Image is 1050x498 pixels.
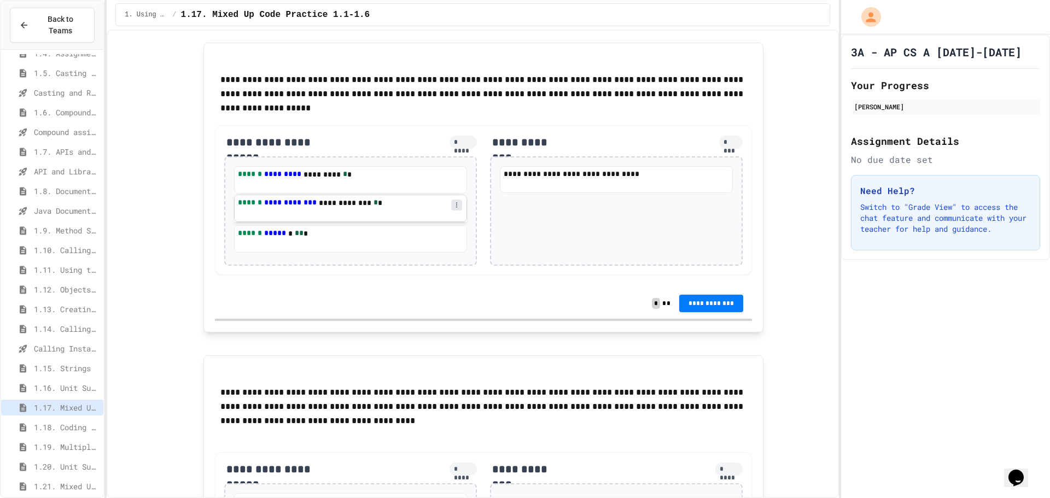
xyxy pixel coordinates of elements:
span: Calling Instance Methods - Topic 1.14 [34,343,99,354]
span: 1.9. Method Signatures [34,225,99,236]
button: Back to Teams [10,8,95,43]
span: 1.20. Unit Summary 1b (1.7-1.15) [34,461,99,472]
span: 1.7. APIs and Libraries [34,146,99,157]
span: 1.16. Unit Summary 1a (1.1-1.6) [34,382,99,394]
span: 1.10. Calling Class Methods [34,244,99,256]
div: [PERSON_NAME] [854,102,1037,112]
span: Compound assignment operators - Quiz [34,126,99,138]
p: Switch to "Grade View" to access the chat feature and communicate with your teacher for help and ... [860,202,1031,235]
div: No due date set [851,153,1040,166]
h1: 3A - AP CS A [DATE]-[DATE] [851,44,1022,60]
div: My Account [850,4,884,30]
h3: Need Help? [860,184,1031,197]
span: 1.14. Calling Instance Methods [34,323,99,335]
span: 1.17. Mixed Up Code Practice 1.1-1.6 [34,402,99,413]
span: 1.13. Creating and Initializing Objects: Constructors [34,303,99,315]
span: 1.11. Using the Math Class [34,264,99,276]
span: 1.21. Mixed Up Code Practice 1b (1.7-1.15) [34,481,99,492]
h2: Assignment Details [851,133,1040,149]
span: API and Libraries - Topic 1.7 [34,166,99,177]
iframe: chat widget [1004,454,1039,487]
span: 1.8. Documentation with Comments and Preconditions [34,185,99,197]
span: 1.18. Coding Practice 1a (1.1-1.6) [34,421,99,433]
span: 1.19. Multiple Choice Exercises for Unit 1a (1.1-1.6) [34,441,99,453]
span: 1.12. Objects - Instances of Classes [34,284,99,295]
span: 1.5. Casting and Ranges of Values [34,67,99,79]
h2: Your Progress [851,78,1040,93]
span: 1.17. Mixed Up Code Practice 1.1-1.6 [181,8,370,21]
span: 1.15. Strings [34,362,99,374]
span: Casting and Ranges of variables - Quiz [34,87,99,98]
span: 1. Using Objects and Methods [125,10,168,19]
span: Java Documentation with Comments - Topic 1.8 [34,205,99,216]
span: / [172,10,176,19]
span: 1.6. Compound Assignment Operators [34,107,99,118]
span: Back to Teams [36,14,85,37]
